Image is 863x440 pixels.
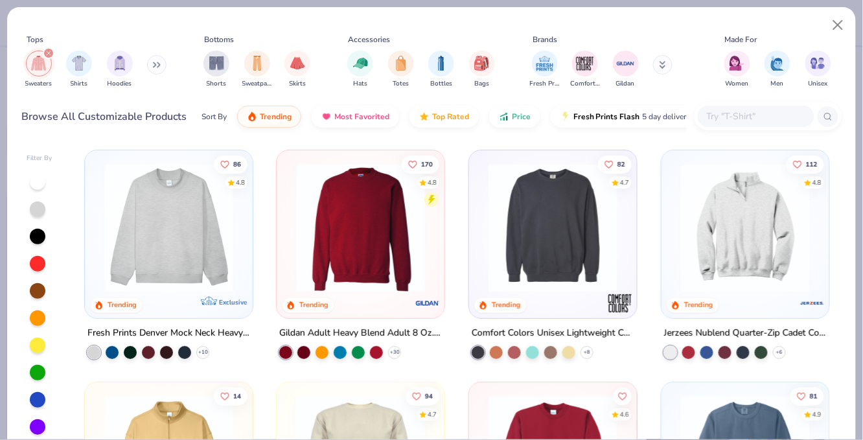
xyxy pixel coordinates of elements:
button: filter button [613,51,639,89]
div: filter for Bottles [428,51,454,89]
img: 92253b97-214b-4b5a-8cde-29cfb8752a47 [482,163,624,292]
img: Shirts Image [72,56,87,71]
button: Close [826,13,851,38]
div: Gildan Adult Heavy Blend Adult 8 Oz. 50/50 Fleece Crew [279,325,442,342]
img: Gildan logo [415,290,441,316]
button: Like [614,387,632,405]
div: filter for Hoodies [107,51,133,89]
div: filter for Hats [347,51,373,89]
img: Men Image [770,56,785,71]
button: filter button [347,51,373,89]
input: Try "T-Shirt" [706,109,805,124]
span: Totes [393,79,409,89]
div: filter for Sweaters [25,51,52,89]
button: Fresh Prints Flash5 day delivery [551,106,700,128]
button: filter button [66,51,92,89]
button: filter button [469,51,495,89]
img: Women Image [730,56,744,71]
img: Sweatpants Image [250,56,264,71]
img: Gildan Image [616,54,636,73]
span: Bags [474,79,489,89]
span: Shorts [207,79,227,89]
span: 86 [233,161,241,167]
span: Bottles [430,79,452,89]
img: Comfort Colors logo [607,290,633,316]
img: Totes Image [394,56,408,71]
div: Fresh Prints Denver Mock Neck Heavyweight Sweatshirt [87,325,250,342]
button: filter button [765,51,790,89]
div: 4.8 [812,178,822,187]
div: 4.8 [236,178,245,187]
div: 4.6 [620,410,629,419]
button: Price [489,106,540,128]
div: filter for Gildan [613,51,639,89]
span: Skirts [289,79,306,89]
button: Like [214,387,247,405]
span: Price [512,111,531,122]
img: Fresh Prints Image [535,54,555,73]
span: + 8 [584,349,590,356]
img: ff4ddab5-f3f6-4a83-b930-260fe1a46572 [674,163,816,292]
span: + 30 [390,349,400,356]
span: Fresh Prints [530,79,560,89]
img: Bottles Image [434,56,448,71]
img: TopRated.gif [419,111,430,122]
img: flash.gif [560,111,571,122]
span: 82 [617,161,625,167]
span: Sweatpants [242,79,272,89]
div: 4.7 [620,178,629,187]
img: Shorts Image [209,56,224,71]
div: Comfort Colors Unisex Lightweight Cotton Crewneck Sweatshirt [472,325,634,342]
div: Filter By [27,154,52,163]
span: Women [726,79,749,89]
span: Hoodies [108,79,132,89]
span: 81 [810,393,818,399]
img: Hats Image [353,56,368,71]
img: f5d85501-0dbb-4ee4-b115-c08fa3845d83 [98,163,240,292]
button: Like [406,387,440,405]
img: Comfort Colors Image [575,54,595,73]
img: most_fav.gif [321,111,332,122]
img: Jerzees logo [800,290,825,316]
img: a90f7c54-8796-4cb2-9d6e-4e9644cfe0fe [239,163,381,292]
button: Like [787,155,824,173]
button: filter button [242,51,272,89]
span: 170 [422,161,433,167]
div: Brands [533,34,557,45]
div: Browse All Customizable Products [22,109,187,124]
div: filter for Shirts [66,51,92,89]
button: filter button [428,51,454,89]
button: filter button [530,51,560,89]
span: Unisex [809,79,828,89]
img: c7b025ed-4e20-46ac-9c52-55bc1f9f47df [290,163,431,292]
div: filter for Sweatpants [242,51,272,89]
button: filter button [724,51,750,89]
div: Bottoms [205,34,235,45]
div: Jerzees Nublend Quarter-Zip Cadet Collar Sweatshirt [664,325,827,342]
div: filter for Men [765,51,790,89]
span: Exclusive [218,298,246,307]
button: Trending [237,106,301,128]
div: filter for Totes [388,51,414,89]
button: Like [598,155,632,173]
span: Gildan [616,79,635,89]
div: 4.8 [428,178,437,187]
img: Skirts Image [290,56,305,71]
button: filter button [284,51,310,89]
span: Hats [353,79,367,89]
button: Top Rated [409,106,479,128]
img: Unisex Image [811,56,825,71]
div: Sort By [201,111,227,122]
div: filter for Women [724,51,750,89]
img: trending.gif [247,111,257,122]
button: filter button [203,51,229,89]
span: Comfort Colors [570,79,600,89]
span: 94 [426,393,433,399]
button: Like [790,387,824,405]
span: Shirts [71,79,88,89]
div: Made For [725,34,757,45]
button: filter button [570,51,600,89]
span: 14 [233,393,241,399]
div: filter for Bags [469,51,495,89]
button: Most Favorited [312,106,399,128]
